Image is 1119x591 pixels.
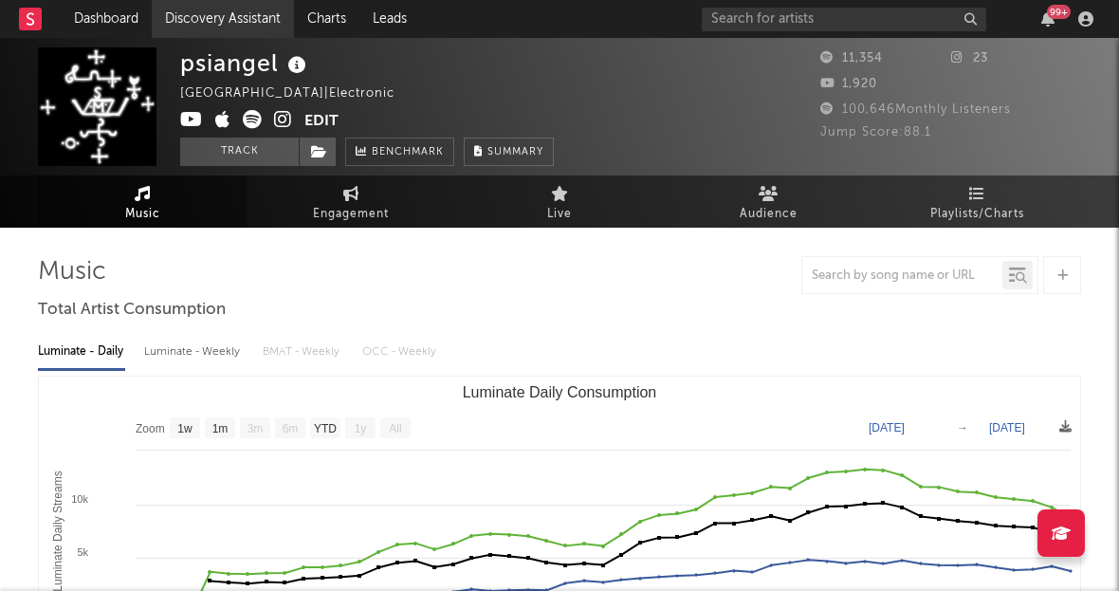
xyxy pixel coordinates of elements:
input: Search by song name or URL [802,268,1002,284]
div: [GEOGRAPHIC_DATA] | Electronic [180,83,416,105]
a: Live [455,175,664,228]
text: Zoom [136,422,165,435]
span: Total Artist Consumption [38,299,226,322]
span: 11,354 [820,52,883,65]
button: Edit [304,110,339,134]
a: Playlists/Charts [872,175,1081,228]
span: 100,646 Monthly Listeners [820,103,1011,116]
div: Luminate - Daily [38,336,125,368]
div: psiangel [180,47,311,79]
button: Summary [464,138,554,166]
text: YTD [314,422,337,435]
a: Music [38,175,247,228]
span: Engagement [313,203,389,226]
a: Benchmark [345,138,454,166]
text: 6m [283,422,299,435]
span: 1,920 [820,78,877,90]
text: 1m [212,422,229,435]
div: Luminate - Weekly [144,336,244,368]
text: Luminate Daily Consumption [463,384,657,400]
text: 10k [71,493,88,505]
text: All [389,422,401,435]
text: [DATE] [869,421,905,434]
text: 3m [248,422,264,435]
span: 23 [951,52,988,65]
div: 99 + [1047,5,1071,19]
span: Audience [740,203,798,226]
button: Track [180,138,299,166]
span: Live [547,203,572,226]
text: [DATE] [989,421,1025,434]
span: Jump Score: 88.1 [820,126,931,139]
button: 99+ [1041,11,1055,27]
text: 1y [355,422,367,435]
text: → [957,421,968,434]
span: Summary [487,147,543,157]
text: 5k [77,546,88,558]
input: Search for artists [702,8,986,31]
span: Benchmark [372,141,444,164]
a: Audience [664,175,872,228]
span: Music [125,203,160,226]
a: Engagement [247,175,455,228]
text: 1w [177,422,193,435]
span: Playlists/Charts [930,203,1024,226]
text: Luminate Daily Streams [51,471,64,591]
